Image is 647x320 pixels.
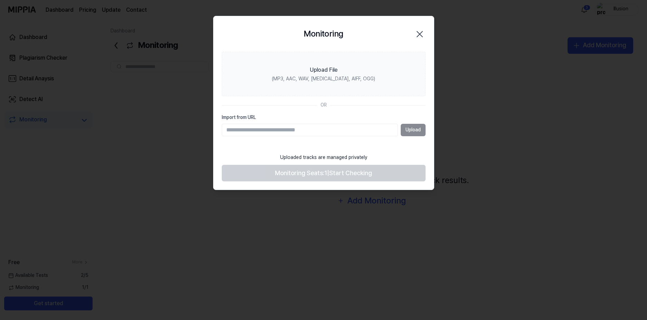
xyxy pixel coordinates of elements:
label: Import from URL [222,114,426,121]
div: Uploaded tracks are managed privately [276,150,371,165]
div: (MP3, AAC, WAV, [MEDICAL_DATA], AIFF, OGG) [272,76,375,82]
div: OR [321,102,327,109]
h2: Monitoring [304,27,343,40]
div: Upload File [310,66,337,74]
